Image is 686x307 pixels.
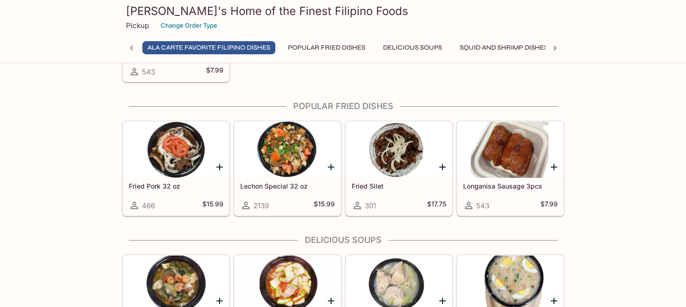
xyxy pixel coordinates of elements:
[202,200,223,211] h5: $15.99
[457,122,563,178] div: Longanisa Sausage 3pcs
[325,161,337,173] button: Add Lechon Special 32 oz
[427,200,446,211] h5: $17.75
[129,182,223,190] h5: Fried Pork 32 oz
[346,121,452,216] a: Fried Silet301$17.75
[437,161,449,173] button: Add Fried Silet
[283,41,370,54] button: Popular Fried Dishes
[206,66,223,77] h5: $7.99
[122,235,564,245] h4: Delicious Soups
[352,182,446,190] h5: Fried Silet
[437,295,449,307] button: Add Chicken Soup 36 oz
[548,161,560,173] button: Add Longanisa Sausage 3pcs
[455,41,553,54] button: Squid and Shrimp Dishes
[142,67,155,76] span: 543
[457,121,564,216] a: Longanisa Sausage 3pcs543$7.99
[214,295,226,307] button: Add Sari Sari 36 oz
[540,200,558,211] h5: $7.99
[142,41,275,54] button: Ala Carte Favorite Filipino Dishes
[123,122,229,178] div: Fried Pork 32 oz
[235,122,340,178] div: Lechon Special 32 oz
[346,122,452,178] div: Fried Silet
[314,200,335,211] h5: $15.99
[365,201,376,210] span: 301
[122,101,564,111] h4: Popular Fried Dishes
[234,121,341,216] a: Lechon Special 32 oz2139$15.99
[123,121,229,216] a: Fried Pork 32 oz466$15.99
[325,295,337,307] button: Add Pork Squash 36 oz
[156,18,221,33] button: Change Order Type
[142,201,155,210] span: 466
[214,161,226,173] button: Add Fried Pork 32 oz
[476,201,489,210] span: 543
[240,182,335,190] h5: Lechon Special 32 oz
[463,182,558,190] h5: Longanisa Sausage 3pcs
[378,41,447,54] button: Delicious Soups
[548,295,560,307] button: Add Chicken Arroz Caldo 32 oz
[126,21,149,30] p: Pickup
[126,4,561,18] h3: [PERSON_NAME]'s Home of the Finest Filipino Foods
[253,201,269,210] span: 2139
